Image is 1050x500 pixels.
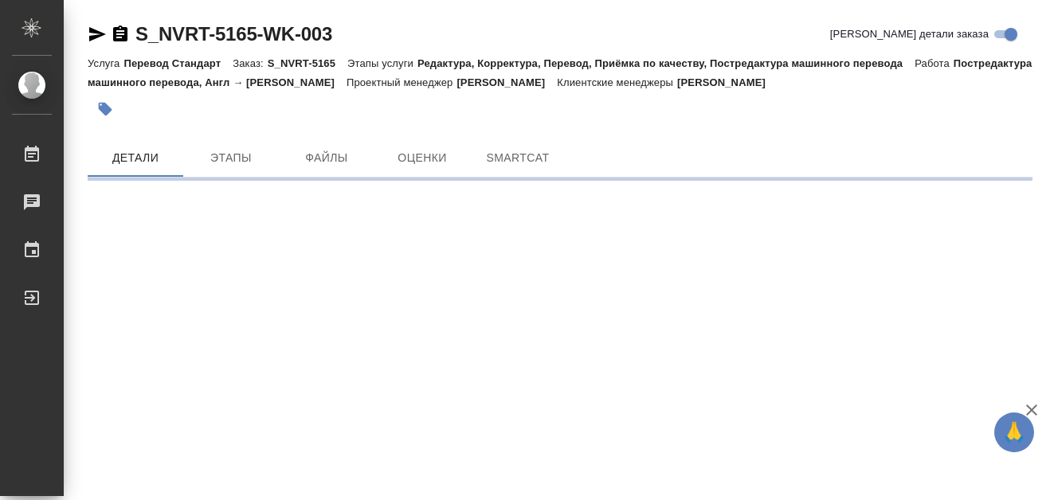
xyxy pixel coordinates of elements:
p: [PERSON_NAME] [677,76,778,88]
span: Этапы [193,148,269,168]
a: S_NVRT-5165-WK-003 [135,23,332,45]
p: Работа [915,57,954,69]
p: Услуга [88,57,123,69]
span: Файлы [288,148,365,168]
p: Проектный менеджер [347,76,456,88]
p: Этапы услуги [347,57,417,69]
p: Клиентские менеджеры [557,76,677,88]
span: Детали [97,148,174,168]
button: Скопировать ссылку для ЯМессенджера [88,25,107,44]
span: [PERSON_NAME] детали заказа [830,26,989,42]
span: 🙏 [1001,416,1028,449]
p: Заказ: [233,57,267,69]
p: Редактура, Корректура, Перевод, Приёмка по качеству, Постредактура машинного перевода [417,57,915,69]
button: Скопировать ссылку [111,25,130,44]
p: [PERSON_NAME] [456,76,557,88]
p: S_NVRT-5165 [268,57,347,69]
p: Перевод Стандарт [123,57,233,69]
button: Добавить тэг [88,92,123,127]
button: 🙏 [994,412,1034,452]
span: SmartCat [480,148,556,168]
span: Оценки [384,148,460,168]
